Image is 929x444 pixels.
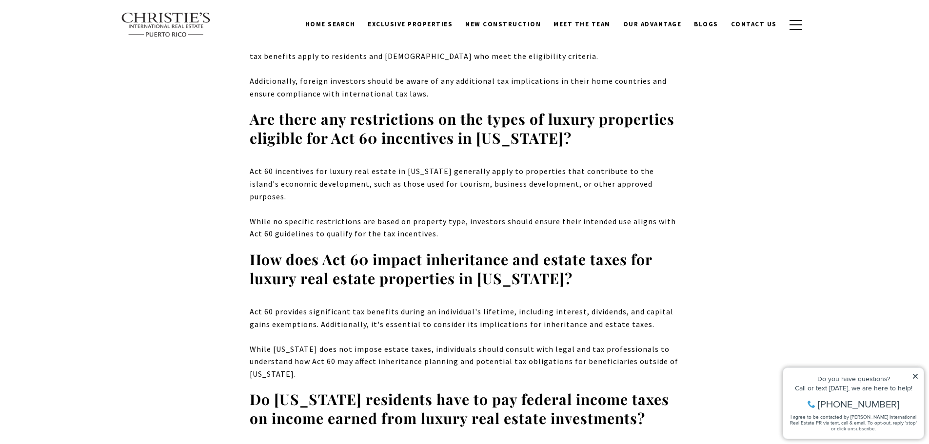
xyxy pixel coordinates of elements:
span: [PHONE_NUMBER] [40,46,121,56]
a: Home Search [299,15,362,34]
div: Do you have questions? [10,22,141,29]
span: I agree to be contacted by [PERSON_NAME] International Real Estate PR via text, call & email. To ... [12,60,139,78]
a: Blogs [688,15,725,34]
p: Act 60 provides significant tax benefits during an individual's lifetime, including interest, div... [250,306,680,381]
span: Blogs [694,20,718,28]
strong: Do [US_STATE] residents have to pay federal income taxes on income earned from luxury real estate... [250,389,669,428]
img: Christie's International Real Estate text transparent background [121,12,212,38]
button: button [783,11,809,39]
a: New Construction [459,15,547,34]
p: Act 60 incentives for luxury real estate in [US_STATE] generally apply to properties that contrib... [250,165,680,240]
span: Exclusive Properties [368,20,453,28]
span: Our Advantage [623,20,682,28]
span: Contact Us [731,20,777,28]
a: Exclusive Properties [361,15,459,34]
p: Foreign investors can benefit from Act 60 incentives when investing in luxury real estate in [US_... [250,38,680,100]
div: Call or text [DATE], we are here to help! [10,31,141,38]
strong: How does Act 60 impact inheritance and estate taxes for luxury real estate properties in [US_STATE]? [250,250,652,288]
span: New Construction [465,20,541,28]
strong: Are there any restrictions on the types of luxury properties eligible for Act 60 incentives in [U... [250,109,674,148]
a: Our Advantage [617,15,688,34]
a: Meet the Team [547,15,617,34]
